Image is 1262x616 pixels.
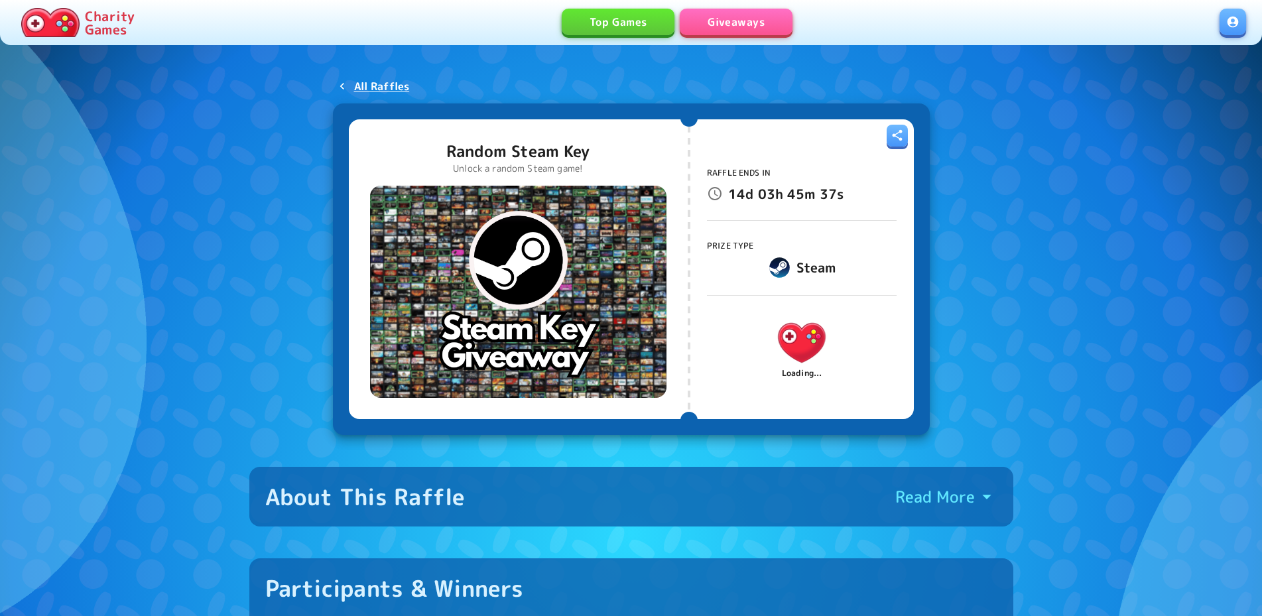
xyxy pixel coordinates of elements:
a: Charity Games [16,5,140,40]
p: Unlock a random Steam game! [446,162,590,175]
p: Read More [895,486,975,507]
button: About This RaffleRead More [249,467,1013,526]
p: Charity Games [85,9,135,36]
span: Raffle Ends In [707,167,771,178]
img: Random Steam Key [370,186,666,398]
div: Participants & Winners [265,574,524,602]
a: All Raffles [333,74,415,98]
img: Charity.Games [21,8,80,37]
span: Prize Type [707,240,754,251]
a: Top Games [562,9,674,35]
h6: Steam [796,257,836,278]
p: All Raffles [354,78,410,94]
p: Random Steam Key [446,141,590,162]
img: Charity.Games [770,310,834,374]
p: 14d 03h 45m 37s [728,183,844,204]
div: About This Raffle [265,483,466,511]
a: Giveaways [680,9,792,35]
